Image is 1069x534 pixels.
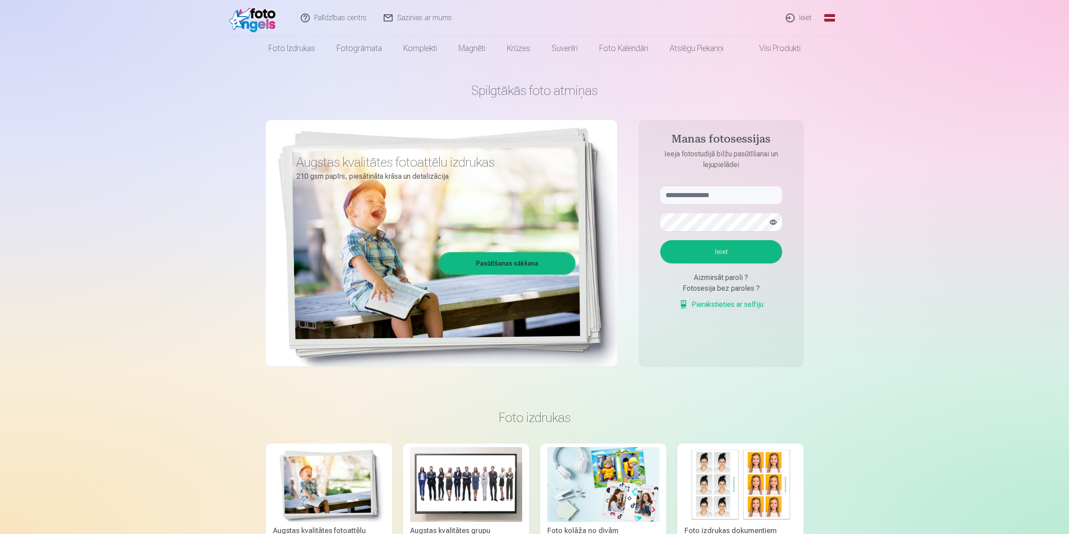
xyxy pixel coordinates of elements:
[651,149,791,170] p: Ieeja fotostudijā bilžu pasūtīšanai un lejupielādei
[266,82,804,99] h1: Spilgtākās foto atmiņas
[547,447,659,522] img: Foto kolāža no divām fotogrāfijām
[440,254,574,273] a: Pasūtīšanas sākšana
[651,133,791,149] h4: Manas fotosessijas
[296,170,569,183] p: 210 gsm papīrs, piesātināta krāsa un detalizācija
[273,409,796,426] h3: Foto izdrukas
[410,447,522,522] img: Augstas kvalitātes grupu fotoattēlu izdrukas
[296,154,569,170] h3: Augstas kvalitātes fotoattēlu izdrukas
[659,36,734,61] a: Atslēgu piekariņi
[541,36,589,61] a: Suvenīri
[326,36,393,61] a: Fotogrāmata
[273,447,385,522] img: Augstas kvalitātes fotoattēlu izdrukas
[589,36,659,61] a: Foto kalendāri
[258,36,326,61] a: Foto izdrukas
[660,272,782,283] div: Aizmirsāt paroli ?
[679,299,763,310] a: Pierakstieties ar selfiju
[734,36,811,61] a: Visi produkti
[448,36,496,61] a: Magnēti
[393,36,448,61] a: Komplekti
[229,4,281,32] img: /fa1
[496,36,541,61] a: Krūzes
[684,447,796,522] img: Foto izdrukas dokumentiem
[660,283,782,294] div: Fotosesija bez paroles ?
[660,240,782,263] button: Ieiet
